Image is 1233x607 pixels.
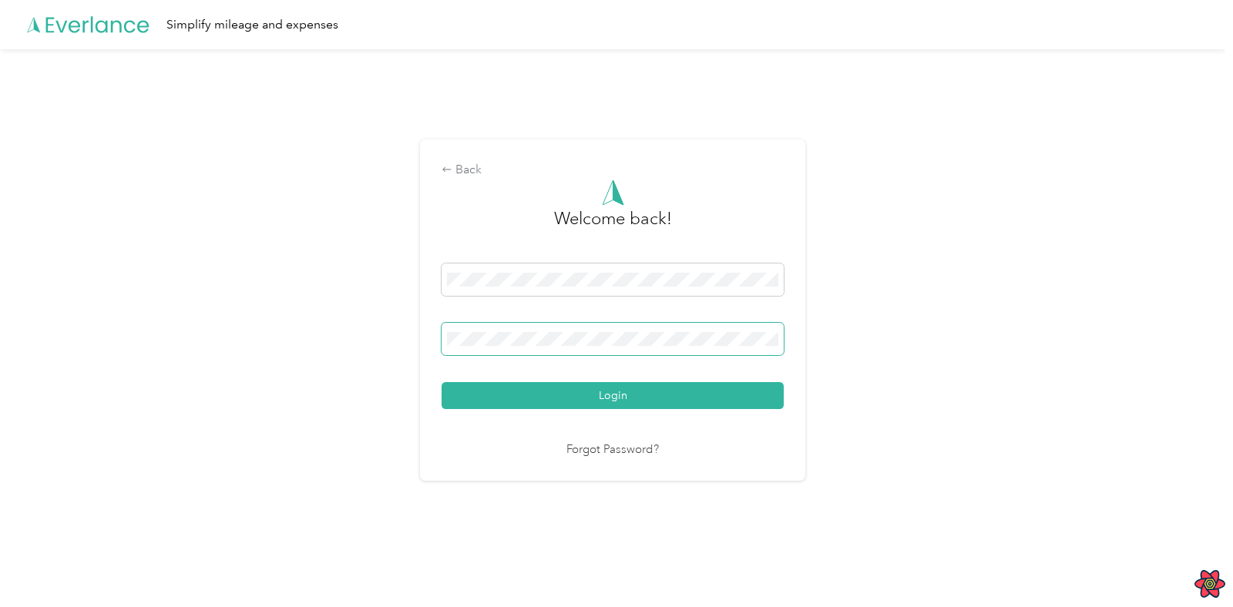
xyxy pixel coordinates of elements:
[1194,568,1225,599] button: Open React Query Devtools
[442,161,784,179] div: Back
[554,206,672,247] h3: greeting
[442,382,784,409] button: Login
[566,441,659,459] a: Forgot Password?
[166,15,338,35] div: Simplify mileage and expenses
